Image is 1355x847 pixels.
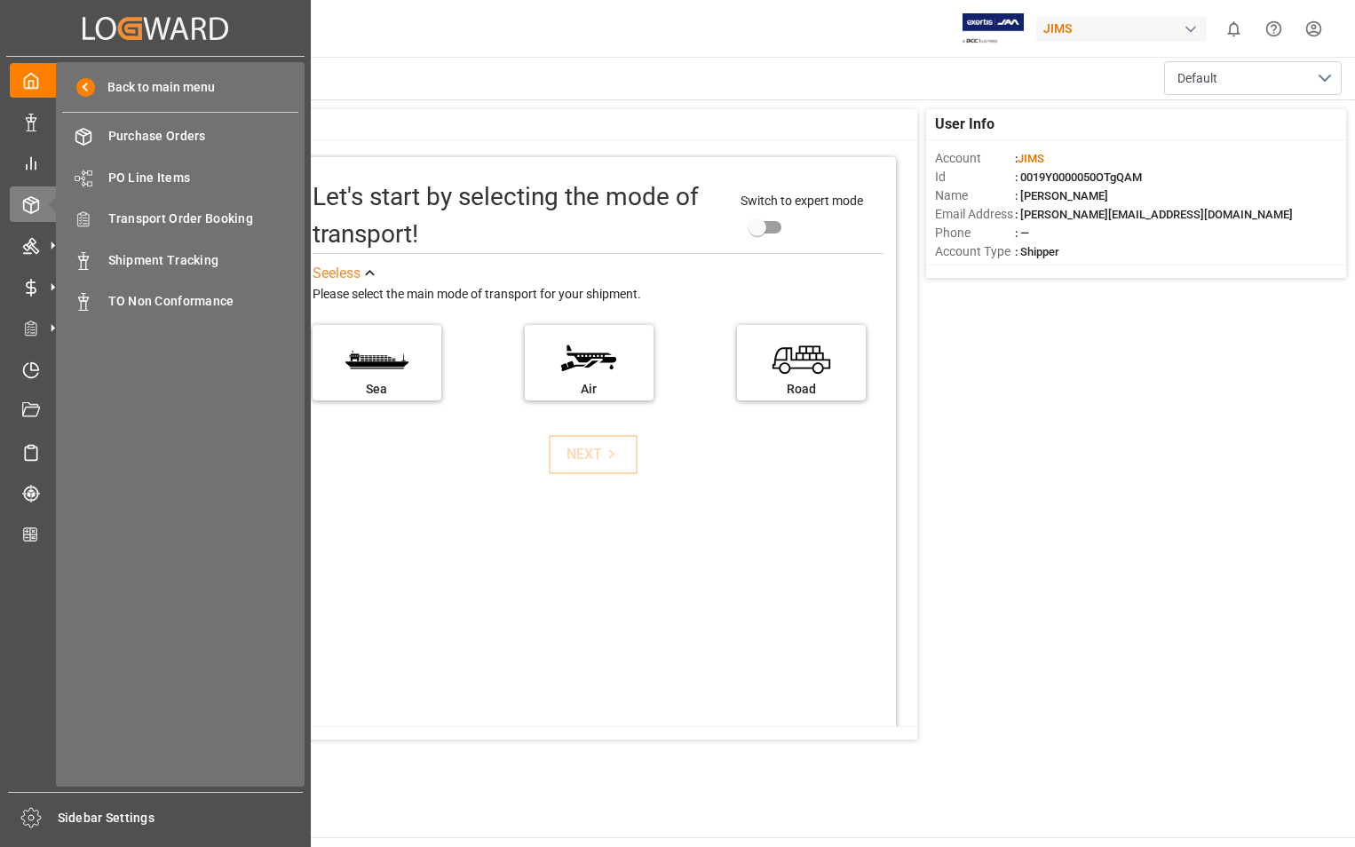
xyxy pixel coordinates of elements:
[567,444,621,465] div: NEXT
[1015,170,1142,184] span: : 0019Y0000050OTgQAM
[62,160,298,194] a: PO Line Items
[935,114,994,135] span: User Info
[935,205,1015,224] span: Email Address
[313,263,361,284] div: See less
[10,146,301,180] a: My Reports
[1018,152,1044,165] span: JIMS
[108,251,299,270] span: Shipment Tracking
[935,224,1015,242] span: Phone
[534,380,645,399] div: Air
[108,210,299,228] span: Transport Order Booking
[1015,208,1293,221] span: : [PERSON_NAME][EMAIL_ADDRESS][DOMAIN_NAME]
[62,284,298,319] a: TO Non Conformance
[62,119,298,154] a: Purchase Orders
[95,78,215,97] span: Back to main menu
[313,178,723,253] div: Let's start by selecting the mode of transport!
[549,435,638,474] button: NEXT
[1214,9,1254,49] button: show 0 new notifications
[935,242,1015,261] span: Account Type
[1036,12,1214,45] button: JIMS
[746,380,857,399] div: Road
[1015,226,1029,240] span: : —
[62,202,298,236] a: Transport Order Booking
[108,127,299,146] span: Purchase Orders
[1015,152,1044,165] span: :
[963,13,1024,44] img: Exertis%20JAM%20-%20Email%20Logo.jpg_1722504956.jpg
[1254,9,1294,49] button: Help Center
[1036,16,1207,42] div: JIMS
[108,292,299,311] span: TO Non Conformance
[108,169,299,187] span: PO Line Items
[1015,245,1059,258] span: : Shipper
[10,104,301,139] a: Data Management
[10,393,301,428] a: Document Management
[1177,69,1217,88] span: Default
[10,352,301,386] a: Timeslot Management V2
[1015,189,1108,202] span: : [PERSON_NAME]
[935,186,1015,205] span: Name
[10,476,301,511] a: Tracking Shipment
[935,149,1015,168] span: Account
[935,168,1015,186] span: Id
[58,809,304,827] span: Sidebar Settings
[62,242,298,277] a: Shipment Tracking
[321,380,432,399] div: Sea
[10,434,301,469] a: Sailing Schedules
[10,517,301,551] a: CO2 Calculator
[741,194,863,208] span: Switch to expert mode
[10,63,301,98] a: My Cockpit
[313,284,884,305] div: Please select the main mode of transport for your shipment.
[1164,61,1342,95] button: open menu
